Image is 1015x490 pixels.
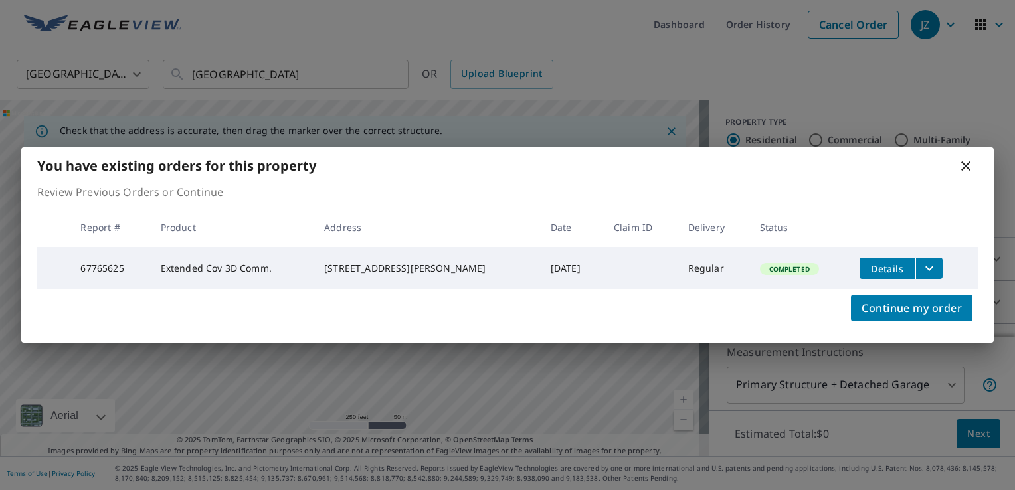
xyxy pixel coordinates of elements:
p: Review Previous Orders or Continue [37,184,978,200]
th: Address [314,208,540,247]
td: Regular [678,247,749,289]
span: Completed [761,264,818,274]
span: Continue my order [862,299,962,317]
th: Delivery [678,208,749,247]
div: [STREET_ADDRESS][PERSON_NAME] [324,262,529,275]
th: Date [540,208,603,247]
td: Extended Cov 3D Comm. [150,247,314,289]
td: 67765625 [70,247,149,289]
button: Continue my order [851,295,972,321]
button: detailsBtn-67765625 [860,258,915,279]
b: You have existing orders for this property [37,157,316,175]
th: Claim ID [603,208,678,247]
th: Status [749,208,849,247]
th: Report # [70,208,149,247]
span: Details [868,262,907,275]
button: filesDropdownBtn-67765625 [915,258,943,279]
th: Product [150,208,314,247]
td: [DATE] [540,247,603,289]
